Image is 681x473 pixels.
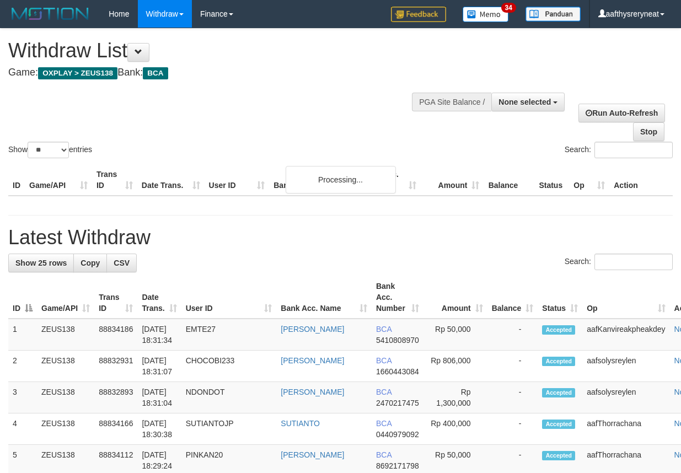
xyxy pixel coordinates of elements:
span: 34 [501,3,516,13]
a: Show 25 rows [8,254,74,272]
a: [PERSON_NAME] [281,388,344,396]
th: Date Trans.: activate to sort column ascending [137,276,181,319]
td: SUTIANTOJP [181,413,277,445]
th: Amount [421,164,484,196]
a: CSV [106,254,137,272]
td: - [487,351,538,382]
th: Bank Acc. Number: activate to sort column ascending [372,276,423,319]
td: aafKanvireakpheakdey [582,319,669,351]
td: EMTE27 [181,319,277,351]
td: aafsolysreylen [582,382,669,413]
th: Status: activate to sort column ascending [538,276,582,319]
span: Copy 8692171798 to clipboard [376,461,419,470]
span: Copy 0440979092 to clipboard [376,430,419,439]
span: Copy [81,259,100,267]
span: Copy 5410808970 to clipboard [376,336,419,345]
span: Accepted [542,388,575,397]
td: 88832931 [94,351,137,382]
td: 4 [8,413,37,445]
td: [DATE] 18:31:07 [137,351,181,382]
span: BCA [376,325,392,334]
td: CHOCOBI233 [181,351,277,382]
span: Accepted [542,420,575,429]
td: ZEUS138 [37,413,94,445]
div: PGA Site Balance / [412,93,491,111]
a: Copy [73,254,107,272]
td: ZEUS138 [37,382,94,413]
span: Accepted [542,357,575,366]
span: Show 25 rows [15,259,67,267]
span: BCA [376,356,392,365]
a: [PERSON_NAME] [281,450,344,459]
span: Copy 1660443084 to clipboard [376,367,419,376]
span: None selected [498,98,551,106]
th: Op [569,164,609,196]
th: Bank Acc. Name: activate to sort column ascending [276,276,372,319]
td: aafThorrachana [582,413,669,445]
td: [DATE] 18:30:38 [137,413,181,445]
th: Game/API [25,164,92,196]
span: BCA [376,419,392,428]
span: Copy 2470217475 to clipboard [376,399,419,407]
th: Date Trans. [137,164,205,196]
td: ZEUS138 [37,351,94,382]
span: BCA [143,67,168,79]
input: Search: [594,254,673,270]
div: Processing... [286,166,396,193]
button: None selected [491,93,565,111]
td: Rp 806,000 [423,351,487,382]
td: Rp 1,300,000 [423,382,487,413]
span: Accepted [542,451,575,460]
span: BCA [376,450,392,459]
a: [PERSON_NAME] [281,325,344,334]
th: User ID: activate to sort column ascending [181,276,277,319]
th: Op: activate to sort column ascending [582,276,669,319]
a: Run Auto-Refresh [578,104,665,122]
a: SUTIANTO [281,419,320,428]
td: - [487,319,538,351]
td: [DATE] 18:31:34 [137,319,181,351]
td: 1 [8,319,37,351]
a: Stop [633,122,664,141]
td: Rp 400,000 [423,413,487,445]
span: CSV [114,259,130,267]
th: Bank Acc. Number [357,164,421,196]
th: Trans ID [92,164,137,196]
th: Trans ID: activate to sort column ascending [94,276,137,319]
span: Accepted [542,325,575,335]
td: 2 [8,351,37,382]
td: ZEUS138 [37,319,94,351]
a: [PERSON_NAME] [281,356,344,365]
th: ID: activate to sort column descending [8,276,37,319]
span: OXPLAY > ZEUS138 [38,67,117,79]
td: 88834166 [94,413,137,445]
img: Feedback.jpg [391,7,446,22]
td: [DATE] 18:31:04 [137,382,181,413]
img: MOTION_logo.png [8,6,92,22]
th: ID [8,164,25,196]
h1: Withdraw List [8,40,443,62]
h4: Game: Bank: [8,67,443,78]
input: Search: [594,142,673,158]
th: Bank Acc. Name [269,164,357,196]
h1: Latest Withdraw [8,227,673,249]
td: 88832893 [94,382,137,413]
td: aafsolysreylen [582,351,669,382]
td: Rp 50,000 [423,319,487,351]
td: NDONDOT [181,382,277,413]
td: - [487,413,538,445]
td: 3 [8,382,37,413]
label: Show entries [8,142,92,158]
th: Balance: activate to sort column ascending [487,276,538,319]
select: Showentries [28,142,69,158]
th: Balance [484,164,534,196]
label: Search: [565,142,673,158]
img: Button%20Memo.svg [463,7,509,22]
th: Action [609,164,673,196]
th: User ID [205,164,270,196]
th: Status [534,164,569,196]
label: Search: [565,254,673,270]
td: - [487,382,538,413]
th: Game/API: activate to sort column ascending [37,276,94,319]
th: Amount: activate to sort column ascending [423,276,487,319]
